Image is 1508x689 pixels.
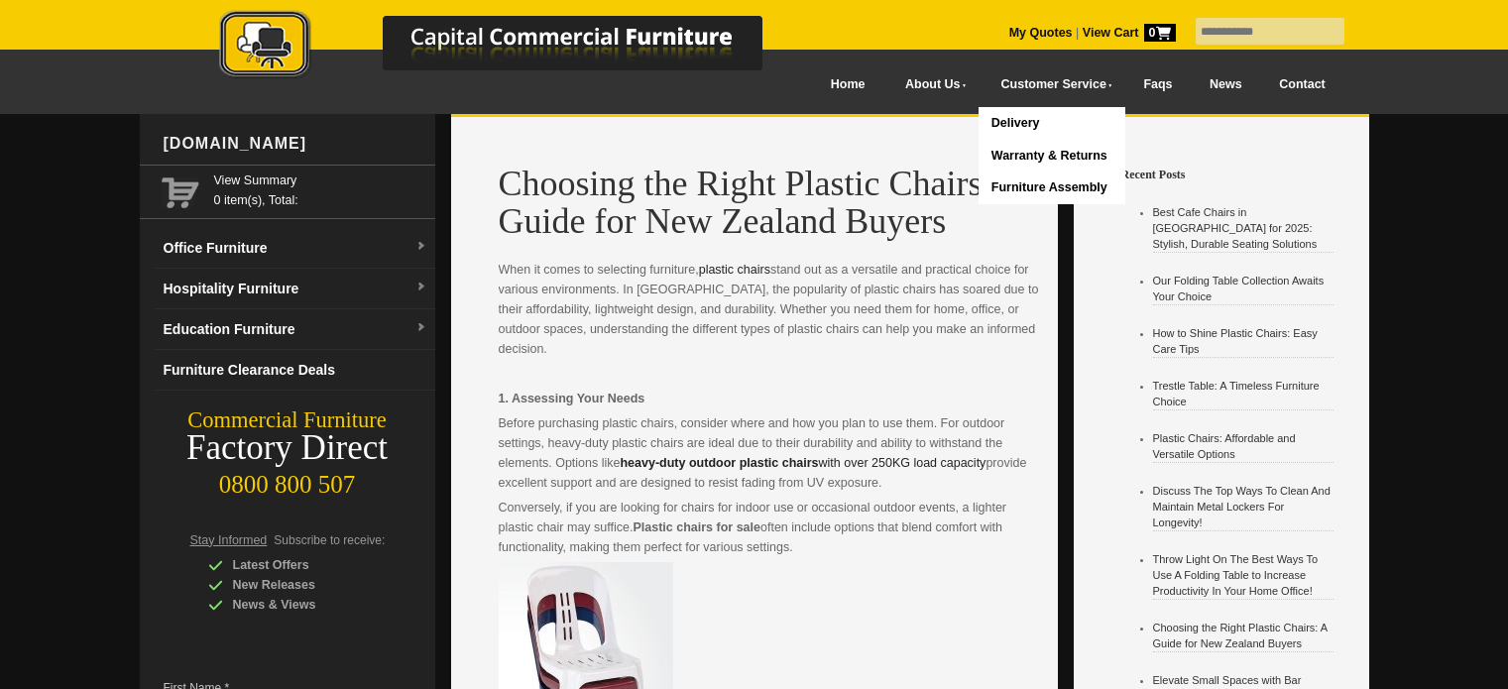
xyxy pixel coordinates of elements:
span: Subscribe to receive: [274,533,385,547]
span: Stay Informed [190,533,268,547]
a: Furniture Clearance Deals [156,350,435,391]
div: News & Views [208,595,397,615]
a: Office Furnituredropdown [156,228,435,269]
a: About Us [883,62,979,107]
a: News [1191,62,1260,107]
img: dropdown [415,282,427,293]
a: Hospitality Furnituredropdown [156,269,435,309]
span: 0 [1144,24,1176,42]
p: Before purchasing plastic chairs, consider where and how you plan to use them. For outdoor settin... [499,413,1042,493]
img: Capital Commercial Furniture Logo [165,10,859,82]
span: 0 item(s), Total: [214,171,427,207]
h1: Choosing the Right Plastic Chairs: A Guide for New Zealand Buyers [499,165,1042,240]
a: Throw Light On The Best Ways To Use A Folding Table to Increase Productivity In Your Home Office! [1153,553,1319,597]
a: View Cart0 [1079,26,1175,40]
div: New Releases [208,575,397,595]
a: Education Furnituredropdown [156,309,435,350]
p: When it comes to selecting furniture, stand out as a versatile and practical choice for various e... [499,260,1042,359]
img: dropdown [415,322,427,334]
a: My Quotes [1009,26,1073,40]
a: Best Cafe Chairs in [GEOGRAPHIC_DATA] for 2025: Stylish, Durable Seating Solutions [1153,206,1318,250]
strong: heavy-duty outdoor plastic chairs [620,456,818,470]
a: View Summary [214,171,427,190]
a: Customer Service [979,62,1124,107]
a: Capital Commercial Furniture Logo [165,10,859,88]
a: Our Folding Table Collection Awaits Your Choice [1153,275,1325,302]
a: plastic chairs [699,263,770,277]
div: Latest Offers [208,555,397,575]
a: How to Shine Plastic Chairs: Easy Care Tips [1153,327,1318,355]
img: dropdown [415,241,427,253]
a: Trestle Table: A Timeless Furniture Choice [1153,380,1320,407]
div: Factory Direct [140,434,435,462]
div: Commercial Furniture [140,406,435,434]
div: 0800 800 507 [140,461,435,499]
div: [DOMAIN_NAME] [156,114,435,173]
p: Conversely, if you are looking for chairs for indoor use or occasional outdoor events, a lighter ... [499,498,1042,557]
a: Warranty & Returns [979,140,1124,172]
strong: Plastic chairs for sale [633,520,760,534]
a: Contact [1260,62,1343,107]
strong: 1. Assessing Your Needs [499,392,645,405]
h4: Recent Posts [1121,165,1353,184]
a: heavy-duty outdoor plastic chairswith over 250KG load capacity [620,456,986,470]
a: Faqs [1125,62,1192,107]
strong: View Cart [1083,26,1176,40]
a: Furniture Assembly [979,172,1124,204]
a: Delivery [979,107,1124,140]
a: Discuss The Top Ways To Clean And Maintain Metal Lockers For Longevity! [1153,485,1331,528]
a: Choosing the Right Plastic Chairs: A Guide for New Zealand Buyers [1153,622,1328,649]
a: Plastic Chairs: Affordable and Versatile Options [1153,432,1296,460]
